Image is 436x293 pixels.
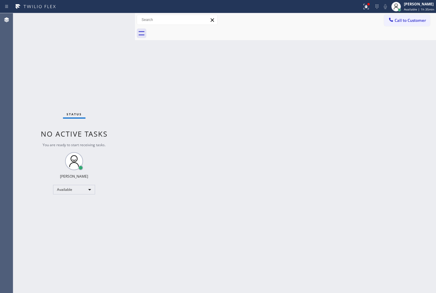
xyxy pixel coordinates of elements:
span: You are ready to start receiving tasks. [43,142,106,147]
input: Search [137,15,217,25]
span: Available | 1h 35min [404,7,434,11]
button: Call to Customer [384,15,430,26]
div: [PERSON_NAME] [60,174,88,179]
div: [PERSON_NAME] [404,1,434,7]
span: No active tasks [41,129,108,139]
div: Available [53,185,95,194]
span: Call to Customer [395,18,426,23]
button: Mute [381,2,390,11]
span: Status [67,112,82,116]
